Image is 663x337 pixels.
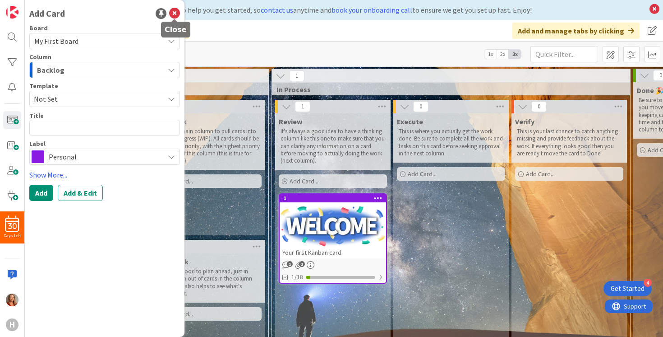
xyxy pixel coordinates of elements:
[29,112,44,120] label: Title
[397,117,423,126] span: Execute
[151,85,257,94] span: To Do
[284,195,386,201] div: 1
[58,185,103,201] button: Add & Edit
[280,247,386,258] div: Your first Kanban card
[34,93,157,105] span: Not Set
[29,140,46,147] span: Label
[509,50,521,59] span: 3x
[413,101,428,112] span: 0
[29,62,180,78] button: Backlog
[279,193,387,284] a: 1Your first Kanban card1/18
[512,23,640,39] div: Add and manage tabs by clicking
[165,25,187,34] h5: Close
[603,281,652,296] div: Open Get Started checklist, remaining modules: 4
[29,83,58,89] span: Template
[29,185,53,201] button: Add
[155,128,260,164] p: This is the main column to pull cards into Work In Progress (WIP). All cards should be in order o...
[155,268,260,297] p: It's always good to plan ahead, just in case you run out of cards in the column above. This also ...
[29,25,48,31] span: Board
[331,5,412,14] a: book your onboarding call
[289,70,304,81] span: 1
[530,46,598,62] input: Quick Filter...
[6,318,18,331] div: H
[295,101,310,112] span: 1
[276,85,619,94] span: In Process
[291,272,303,282] span: 1/18
[299,261,305,267] span: 1
[517,128,622,157] p: This is your last chance to catch anything missing and provide feedback about the work. If everyt...
[497,50,509,59] span: 2x
[399,128,503,157] p: This is where you actually get the work done. Be sure to complete all the work and tasks on this ...
[281,128,385,164] p: It's always a good idea to have a thinking column like this one to make sure that you can clarify...
[644,279,652,287] div: 4
[37,64,64,76] span: Backlog
[29,169,180,180] a: Show More...
[29,7,65,20] div: Add Card
[531,101,547,112] span: 0
[280,194,386,258] div: 1Your first Kanban card
[29,54,51,60] span: Column
[29,5,645,15] div: We are here to help you get started, so anytime and to ensure we get you set up fast. Enjoy!
[515,117,534,126] span: Verify
[290,177,318,185] span: Add Card...
[19,1,41,12] span: Support
[261,5,293,14] a: contact us
[280,194,386,202] div: 1
[8,223,17,229] span: 30
[287,261,293,267] span: 1
[6,294,18,306] img: LT
[408,170,437,178] span: Add Card...
[484,50,497,59] span: 1x
[611,284,645,293] div: Get Started
[34,37,78,46] span: My First Board
[49,150,160,163] span: Personal
[526,170,555,178] span: Add Card...
[6,6,18,19] img: Visit kanbanzone.com
[279,117,302,126] span: Review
